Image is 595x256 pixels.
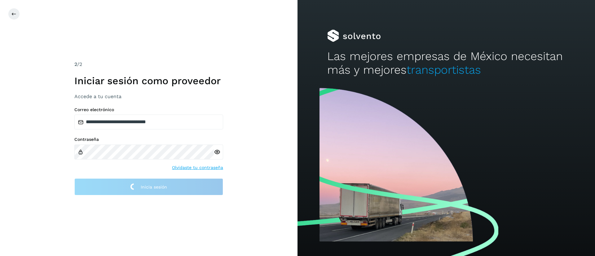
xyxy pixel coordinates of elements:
[141,185,167,189] span: Inicia sesión
[74,75,223,87] h1: Iniciar sesión como proveedor
[74,107,223,112] label: Correo electrónico
[74,61,223,68] div: /2
[74,93,223,99] h3: Accede a tu cuenta
[74,178,223,195] button: Inicia sesión
[407,63,481,76] span: transportistas
[74,61,77,67] span: 2
[172,164,223,171] a: Olvidaste tu contraseña
[74,137,223,142] label: Contraseña
[327,50,565,77] h2: Las mejores empresas de México necesitan más y mejores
